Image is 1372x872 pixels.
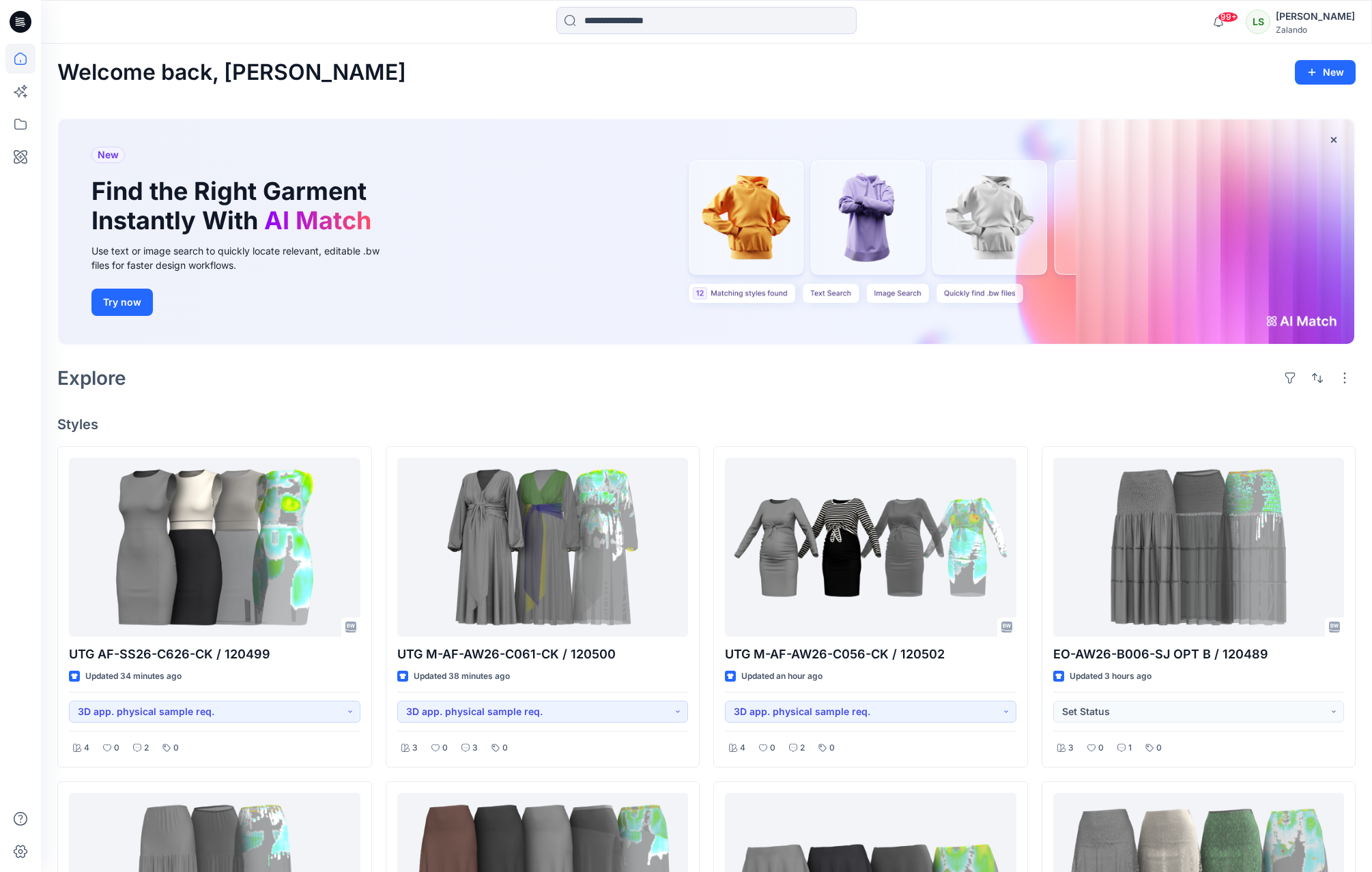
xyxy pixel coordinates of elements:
p: UTG M-AF-AW26-C056-CK / 120502 [725,645,1016,664]
p: 3 [412,741,418,755]
p: 3 [472,741,478,755]
a: EO-AW26-B006-SJ OPT B / 120489 [1053,458,1345,637]
button: Try now [91,289,153,316]
a: UTG M-AF-AW26-C061-CK / 120500 [397,458,689,637]
p: 2 [800,741,805,755]
p: 0 [1156,741,1162,755]
h2: Explore [57,367,126,389]
p: 0 [173,741,179,755]
p: Updated an hour ago [741,669,823,684]
p: 0 [829,741,835,755]
div: [PERSON_NAME] [1276,8,1355,25]
p: 2 [144,741,149,755]
div: Zalando [1276,25,1355,35]
span: New [98,147,119,163]
p: EO-AW26-B006-SJ OPT B / 120489 [1053,645,1345,664]
h4: Styles [57,416,1356,433]
h2: Welcome back, [PERSON_NAME] [57,60,406,85]
h1: Find the Right Garment Instantly With [91,177,378,235]
span: AI Match [264,205,371,235]
p: Updated 3 hours ago [1070,669,1152,684]
p: 3 [1068,741,1074,755]
div: Use text or image search to quickly locate relevant, editable .bw files for faster design workflows. [91,244,399,272]
p: Updated 34 minutes ago [85,669,182,684]
p: UTG M-AF-AW26-C061-CK / 120500 [397,645,689,664]
p: 0 [770,741,775,755]
div: LS [1246,10,1270,34]
p: 0 [114,741,119,755]
a: UTG AF-SS26-C626-CK / 120499 [69,458,360,637]
span: 99+ [1218,12,1238,23]
p: 1 [1128,741,1132,755]
button: New [1295,60,1356,85]
p: 4 [740,741,745,755]
p: UTG AF-SS26-C626-CK / 120499 [69,645,360,664]
p: Updated 38 minutes ago [414,669,510,684]
p: 0 [1098,741,1104,755]
p: 0 [502,741,508,755]
p: 0 [442,741,448,755]
a: UTG M-AF-AW26-C056-CK / 120502 [725,458,1016,637]
p: 4 [84,741,89,755]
